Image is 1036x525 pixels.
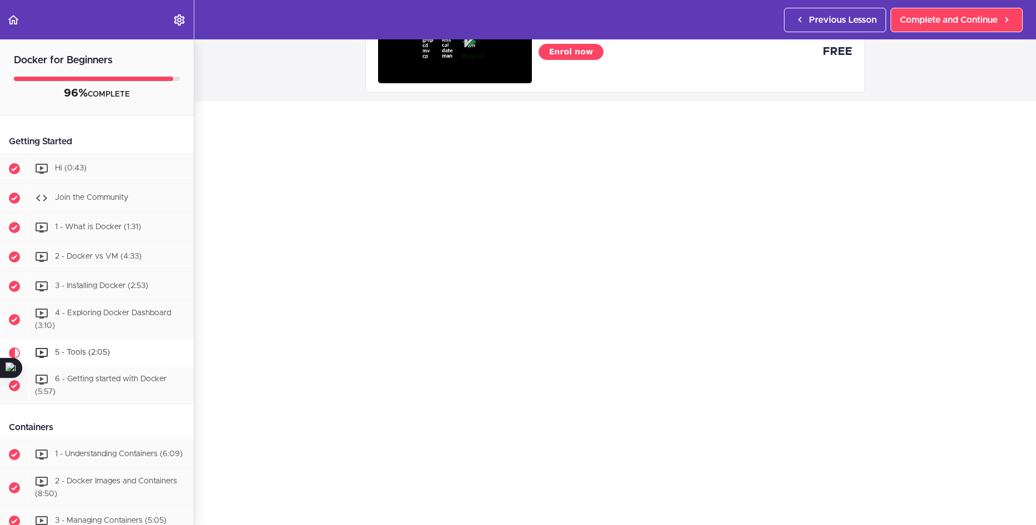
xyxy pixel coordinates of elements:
span: 2 - Docker vs VM (4:33) [55,253,142,260]
div: COMPLETE [14,87,180,101]
a: Previous Lesson [784,8,886,32]
span: 5 - Tools (2:05) [55,349,110,356]
span: 96% [64,88,88,99]
span: 3 - Installing Docker (2:53) [55,282,148,290]
svg: Settings Menu [173,13,186,27]
span: Previous Lesson [809,13,877,27]
span: 2 - Docker Images and Containers (8:50) [35,478,177,498]
span: Complete and Continue [900,13,998,27]
div: FREE [695,44,852,60]
span: 4 - Exploring Docker Dashboard (3:10) [35,309,171,330]
a: Enrol now [539,44,604,60]
span: 3 - Managing Containers (5:05) [55,517,167,524]
span: 6 - Getting started with Docker (5:57) [35,375,167,396]
svg: Back to course curriculum [7,13,20,27]
span: Join the Community [55,194,128,201]
a: Complete and Continue [891,8,1023,32]
span: 1 - What is Docker (1:31) [55,223,141,231]
span: 1 - Understanding Containers (6:09) [55,451,183,458]
span: Hi (0:43) [55,164,87,172]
